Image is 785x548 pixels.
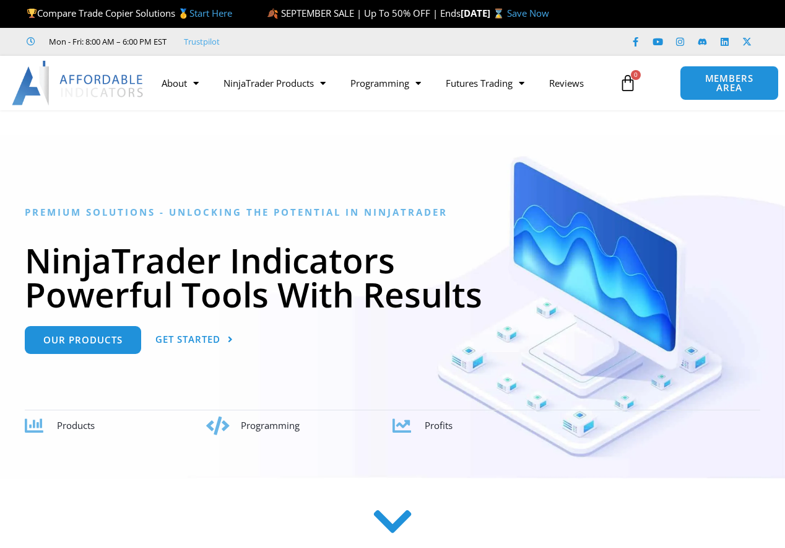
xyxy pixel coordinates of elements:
a: Save Now [507,7,549,19]
span: MEMBERS AREA [693,74,766,92]
a: Trustpilot [184,34,220,49]
h6: Premium Solutions - Unlocking the Potential in NinjaTrader [25,206,760,218]
span: 0 [631,70,641,80]
a: Get Started [155,326,233,354]
a: Reviews [537,69,596,97]
span: Get Started [155,335,220,344]
span: Compare Trade Copier Solutions 🥇 [27,7,232,19]
span: Products [57,419,95,431]
h1: NinjaTrader Indicators Powerful Tools With Results [25,243,760,311]
a: Start Here [189,7,232,19]
a: NinjaTrader Products [211,69,338,97]
a: Programming [338,69,433,97]
strong: [DATE] ⌛ [461,7,507,19]
img: 🏆 [27,9,37,18]
nav: Menu [149,69,612,97]
span: 🍂 SEPTEMBER SALE | Up To 50% OFF | Ends [267,7,461,19]
a: Futures Trading [433,69,537,97]
a: MEMBERS AREA [680,66,779,100]
a: 0 [601,65,655,101]
span: Profits [425,419,453,431]
a: About [149,69,211,97]
span: Mon - Fri: 8:00 AM – 6:00 PM EST [46,34,167,49]
span: Programming [241,419,300,431]
img: LogoAI [12,61,145,105]
span: Our Products [43,335,123,345]
a: Our Products [25,326,141,354]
